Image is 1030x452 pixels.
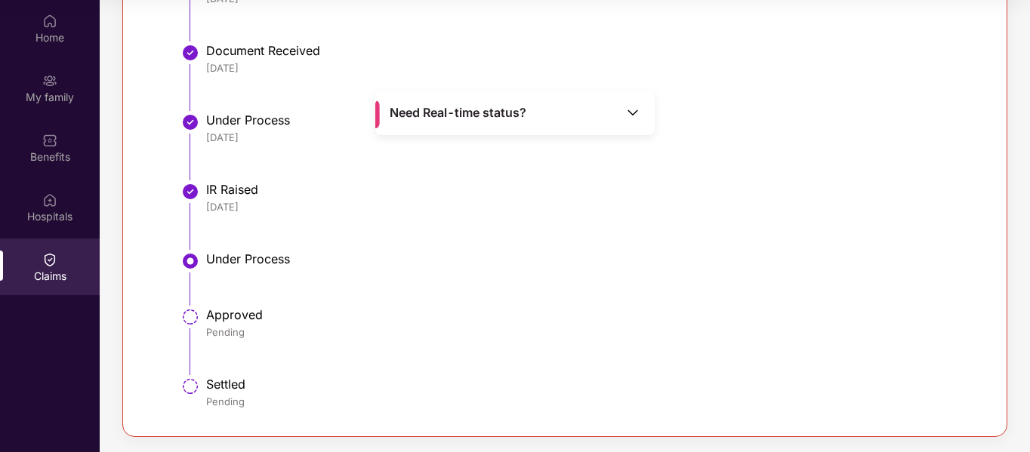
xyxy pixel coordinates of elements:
[181,377,199,395] img: svg+xml;base64,PHN2ZyBpZD0iU3RlcC1QZW5kaW5nLTMyeDMyIiB4bWxucz0iaHR0cDovL3d3dy53My5vcmcvMjAwMC9zdm...
[206,112,973,128] div: Under Process
[42,73,57,88] img: svg+xml;base64,PHN2ZyB3aWR0aD0iMjAiIGhlaWdodD0iMjAiIHZpZXdCb3g9IjAgMCAyMCAyMCIgZmlsbD0ibm9uZSIgeG...
[206,325,973,339] div: Pending
[181,308,199,326] img: svg+xml;base64,PHN2ZyBpZD0iU3RlcC1QZW5kaW5nLTMyeDMyIiB4bWxucz0iaHR0cDovL3d3dy53My5vcmcvMjAwMC9zdm...
[206,200,973,214] div: [DATE]
[181,113,199,131] img: svg+xml;base64,PHN2ZyBpZD0iU3RlcC1Eb25lLTMyeDMyIiB4bWxucz0iaHR0cDovL3d3dy53My5vcmcvMjAwMC9zdmciIH...
[181,183,199,201] img: svg+xml;base64,PHN2ZyBpZD0iU3RlcC1Eb25lLTMyeDMyIiB4bWxucz0iaHR0cDovL3d3dy53My5vcmcvMjAwMC9zdmciIH...
[42,252,57,267] img: svg+xml;base64,PHN2ZyBpZD0iQ2xhaW0iIHhtbG5zPSJodHRwOi8vd3d3LnczLm9yZy8yMDAwL3N2ZyIgd2lkdGg9IjIwIi...
[206,43,973,58] div: Document Received
[181,252,199,270] img: svg+xml;base64,PHN2ZyBpZD0iU3RlcC1BY3RpdmUtMzJ4MzIiIHhtbG5zPSJodHRwOi8vd3d3LnczLm9yZy8yMDAwL3N2Zy...
[42,192,57,208] img: svg+xml;base64,PHN2ZyBpZD0iSG9zcGl0YWxzIiB4bWxucz0iaHR0cDovL3d3dy53My5vcmcvMjAwMC9zdmciIHdpZHRoPS...
[625,105,640,120] img: Toggle Icon
[206,251,973,266] div: Under Process
[206,131,973,144] div: [DATE]
[390,105,526,121] span: Need Real-time status?
[206,395,973,408] div: Pending
[206,377,973,392] div: Settled
[42,133,57,148] img: svg+xml;base64,PHN2ZyBpZD0iQmVuZWZpdHMiIHhtbG5zPSJodHRwOi8vd3d3LnczLm9yZy8yMDAwL3N2ZyIgd2lkdGg9Ij...
[206,182,973,197] div: IR Raised
[181,44,199,62] img: svg+xml;base64,PHN2ZyBpZD0iU3RlcC1Eb25lLTMyeDMyIiB4bWxucz0iaHR0cDovL3d3dy53My5vcmcvMjAwMC9zdmciIH...
[206,307,973,322] div: Approved
[206,61,973,75] div: [DATE]
[42,14,57,29] img: svg+xml;base64,PHN2ZyBpZD0iSG9tZSIgeG1sbnM9Imh0dHA6Ly93d3cudzMub3JnLzIwMDAvc3ZnIiB3aWR0aD0iMjAiIG...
